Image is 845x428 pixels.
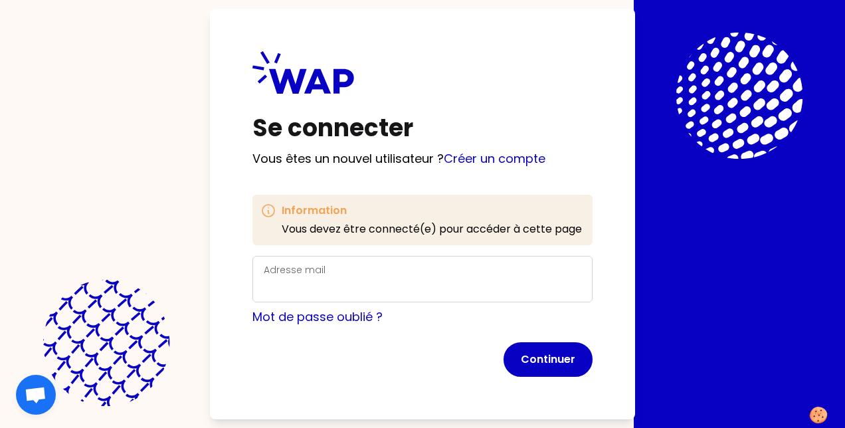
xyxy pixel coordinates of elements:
div: Ouvrir le chat [16,375,56,415]
p: Vous êtes un nouvel utilisateur ? [252,150,593,168]
p: Vous devez être connecté(e) pour accéder à cette page [282,221,582,237]
label: Adresse mail [264,263,326,276]
a: Créer un compte [444,150,545,167]
h3: Information [282,203,582,219]
a: Mot de passe oublié ? [252,308,383,325]
button: Continuer [504,342,593,377]
h1: Se connecter [252,115,593,142]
